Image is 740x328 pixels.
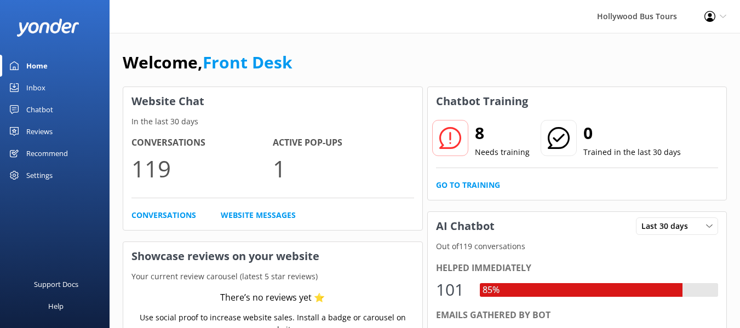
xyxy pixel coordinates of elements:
[123,87,422,116] h3: Website Chat
[428,212,503,240] h3: AI Chatbot
[131,150,273,187] p: 119
[34,273,78,295] div: Support Docs
[123,116,422,128] p: In the last 30 days
[436,179,500,191] a: Go to Training
[26,142,68,164] div: Recommend
[26,99,53,120] div: Chatbot
[26,164,53,186] div: Settings
[131,136,273,150] h4: Conversations
[475,120,530,146] h2: 8
[26,120,53,142] div: Reviews
[583,146,681,158] p: Trained in the last 30 days
[221,209,296,221] a: Website Messages
[26,77,45,99] div: Inbox
[26,55,48,77] div: Home
[428,87,536,116] h3: Chatbot Training
[203,51,292,73] a: Front Desk
[123,271,422,283] p: Your current review carousel (latest 5 star reviews)
[583,120,681,146] h2: 0
[273,136,414,150] h4: Active Pop-ups
[480,283,502,297] div: 85%
[641,220,695,232] span: Last 30 days
[48,295,64,317] div: Help
[436,308,719,323] div: Emails gathered by bot
[436,261,719,275] div: Helped immediately
[16,19,79,37] img: yonder-white-logo.png
[123,242,422,271] h3: Showcase reviews on your website
[475,146,530,158] p: Needs training
[123,49,292,76] h1: Welcome,
[131,209,196,221] a: Conversations
[273,150,414,187] p: 1
[220,291,325,305] div: There’s no reviews yet ⭐
[428,240,727,252] p: Out of 119 conversations
[436,277,469,303] div: 101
